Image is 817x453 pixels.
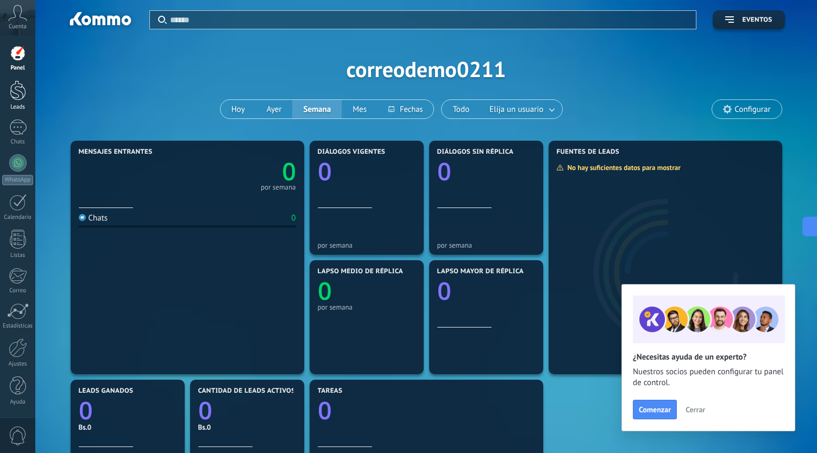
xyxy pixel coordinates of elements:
[487,102,545,117] span: Elija un usuario
[556,163,688,172] div: No hay suficientes datos para mostrar
[198,423,296,432] div: Bs.0
[79,387,134,395] span: Leads ganados
[557,148,620,156] span: Fuentes de leads
[318,387,343,395] span: Tareas
[187,155,296,188] a: 0
[292,100,342,118] button: Semana
[437,155,451,188] text: 0
[2,214,34,221] div: Calendario
[633,352,784,362] h2: ¿Necesitas ayuda de un experto?
[282,155,296,188] text: 0
[686,406,705,413] span: Cerrar
[713,10,784,29] button: Eventos
[342,100,378,118] button: Mes
[2,252,34,259] div: Listas
[198,394,212,427] text: 0
[256,100,293,118] button: Ayer
[318,241,416,249] div: por semana
[734,105,770,114] span: Configurar
[2,323,34,330] div: Estadísticas
[198,394,296,427] a: 0
[681,401,710,418] button: Cerrar
[79,148,153,156] span: Mensajes entrantes
[318,394,535,427] a: 0
[318,148,386,156] span: Diálogos vigentes
[79,394,177,427] a: 0
[79,213,108,223] div: Chats
[2,361,34,368] div: Ajustes
[318,268,404,275] span: Lapso medio de réplica
[437,268,524,275] span: Lapso mayor de réplica
[9,23,27,30] span: Cuenta
[2,104,34,111] div: Leads
[633,367,784,388] span: Nuestros socios pueden configurar tu panel de control.
[639,406,671,413] span: Comenzar
[318,155,332,188] text: 0
[2,175,33,185] div: WhatsApp
[437,274,451,307] text: 0
[198,387,296,395] span: Cantidad de leads activos
[318,274,332,307] text: 0
[221,100,256,118] button: Hoy
[79,394,93,427] text: 0
[480,100,562,118] button: Elija un usuario
[437,148,514,156] span: Diálogos sin réplica
[79,214,86,221] img: Chats
[633,400,677,419] button: Comenzar
[437,241,535,249] div: por semana
[318,394,332,427] text: 0
[742,16,772,24] span: Eventos
[261,185,296,190] div: por semana
[378,100,433,118] button: Fechas
[2,399,34,406] div: Ayuda
[2,287,34,294] div: Correo
[2,139,34,146] div: Chats
[79,423,177,432] div: Bs.0
[291,213,296,223] div: 0
[2,65,34,72] div: Panel
[442,100,480,118] button: Todo
[318,303,416,311] div: por semana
